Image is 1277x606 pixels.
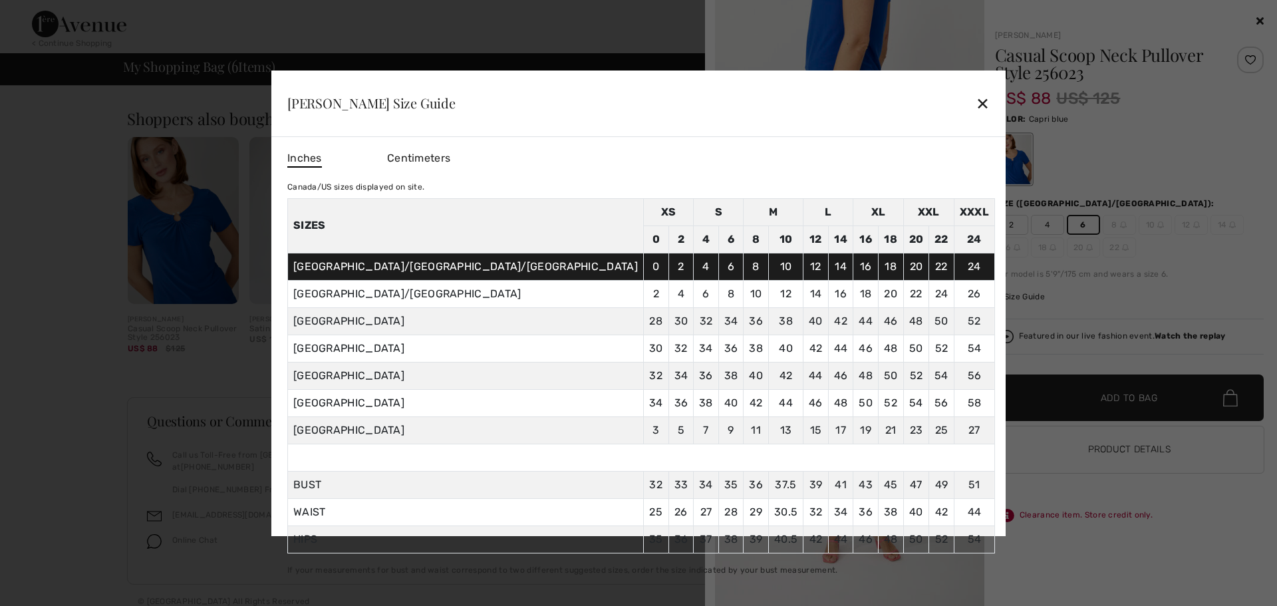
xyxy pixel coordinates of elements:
[929,416,954,444] td: 25
[287,335,643,362] td: [GEOGRAPHIC_DATA]
[674,506,688,518] span: 26
[828,416,853,444] td: 17
[744,416,769,444] td: 11
[853,335,879,362] td: 46
[929,335,954,362] td: 52
[674,478,688,491] span: 33
[668,389,694,416] td: 36
[674,533,688,545] span: 36
[724,478,738,491] span: 35
[643,416,668,444] td: 3
[694,280,719,307] td: 6
[718,307,744,335] td: 34
[775,478,796,491] span: 37.5
[768,226,803,253] td: 10
[744,362,769,389] td: 40
[878,280,903,307] td: 20
[935,506,948,518] span: 42
[903,198,954,226] td: XXL
[954,198,994,226] td: XXXL
[744,307,769,335] td: 36
[694,389,719,416] td: 38
[903,416,929,444] td: 23
[903,307,929,335] td: 48
[954,307,994,335] td: 52
[643,198,693,226] td: XS
[853,416,879,444] td: 19
[929,307,954,335] td: 50
[954,362,994,389] td: 56
[884,506,898,518] span: 38
[803,280,829,307] td: 14
[768,416,803,444] td: 13
[287,181,995,193] div: Canada/US sizes displayed on site.
[828,226,853,253] td: 14
[809,478,823,491] span: 39
[803,362,829,389] td: 44
[859,533,873,545] span: 46
[668,280,694,307] td: 4
[718,389,744,416] td: 40
[718,362,744,389] td: 38
[387,152,450,164] span: Centimeters
[774,533,797,545] span: 40.5
[929,362,954,389] td: 54
[878,416,903,444] td: 21
[903,253,929,280] td: 20
[803,253,829,280] td: 12
[649,533,663,545] span: 35
[853,226,879,253] td: 16
[929,226,954,253] td: 22
[853,198,903,226] td: XL
[694,198,744,226] td: S
[287,471,643,498] td: BUST
[878,389,903,416] td: 52
[935,533,948,545] span: 52
[643,335,668,362] td: 30
[768,389,803,416] td: 44
[744,226,769,253] td: 8
[699,478,713,491] span: 34
[287,307,643,335] td: [GEOGRAPHIC_DATA]
[287,96,456,110] div: [PERSON_NAME] Size Guide
[878,335,903,362] td: 48
[724,506,738,518] span: 28
[718,335,744,362] td: 36
[954,416,994,444] td: 27
[694,335,719,362] td: 34
[694,307,719,335] td: 32
[749,478,763,491] span: 36
[878,362,903,389] td: 50
[287,280,643,307] td: [GEOGRAPHIC_DATA]/[GEOGRAPHIC_DATA]
[774,506,797,518] span: 30.5
[744,335,769,362] td: 38
[903,362,929,389] td: 52
[768,280,803,307] td: 12
[853,389,879,416] td: 50
[809,506,823,518] span: 32
[803,335,829,362] td: 42
[835,478,847,491] span: 41
[935,478,948,491] span: 49
[744,280,769,307] td: 10
[954,389,994,416] td: 58
[878,253,903,280] td: 18
[649,506,662,518] span: 25
[828,280,853,307] td: 16
[668,416,694,444] td: 5
[287,150,322,168] span: Inches
[910,478,922,491] span: 47
[929,389,954,416] td: 56
[287,416,643,444] td: [GEOGRAPHIC_DATA]
[878,307,903,335] td: 46
[744,389,769,416] td: 42
[768,253,803,280] td: 10
[929,280,954,307] td: 24
[750,506,762,518] span: 29
[649,478,662,491] span: 32
[903,226,929,253] td: 20
[803,416,829,444] td: 15
[909,506,923,518] span: 40
[750,533,763,545] span: 39
[884,533,898,545] span: 48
